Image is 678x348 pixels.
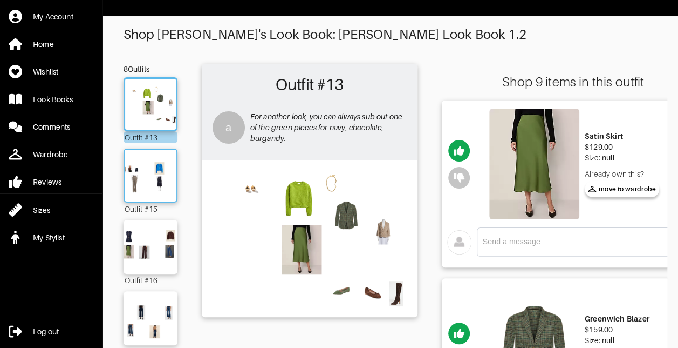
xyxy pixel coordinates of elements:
[585,313,660,324] div: Greenwich Blazer
[121,155,180,196] img: Outfit Outfit #15
[120,297,181,340] img: Outfit Jeans
[250,111,407,144] p: For another look, you can always sub out one of the green pieces for navy, chocolate, burgandy.
[447,230,471,255] img: avatar
[124,274,177,286] div: Outfit #16
[124,203,177,215] div: Outfit #15
[207,69,412,101] h2: Outfit #13
[33,177,61,188] div: Reviews
[33,205,50,216] div: Sizes
[585,335,660,346] div: Size: null
[585,131,660,142] div: Satin Skirt
[124,131,177,143] div: Outfit #13
[588,184,656,194] span: move to wardrobe
[489,109,579,219] img: Satin Skirt
[124,27,656,42] div: Shop [PERSON_NAME]'s Look Book: [PERSON_NAME] Look Book 1.2
[33,326,59,337] div: Log out
[585,169,660,179] div: Already own this?
[122,84,179,124] img: Outfit Outfit #13
[33,232,65,243] div: My Stylist
[213,111,245,144] div: a
[585,324,660,335] div: $159.00
[33,11,73,22] div: My Account
[33,94,73,105] div: Look Books
[585,181,660,197] button: move to wardrobe
[120,225,181,269] img: Outfit Outfit #16
[33,39,54,50] div: Home
[207,165,412,310] img: Outfit Outfit #13
[124,64,177,75] div: 8 Outfits
[33,66,58,77] div: Wishlist
[585,142,660,152] div: $129.00
[33,122,70,132] div: Comments
[585,152,660,163] div: Size: null
[33,149,68,160] div: Wardrobe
